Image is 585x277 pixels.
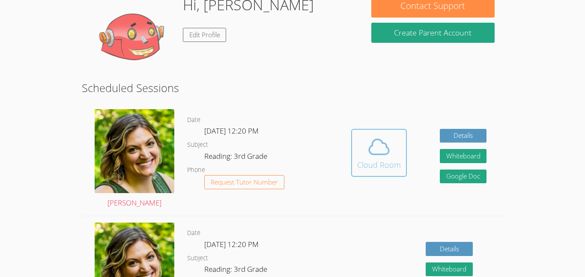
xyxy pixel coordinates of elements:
[95,109,174,193] img: Headshot.png
[204,126,259,136] span: [DATE] 12:20 PM
[187,140,208,150] dt: Subject
[183,28,227,42] a: Edit Profile
[357,159,401,171] div: Cloud Room
[187,165,205,176] dt: Phone
[211,179,278,185] span: Request Tutor Number
[440,170,487,184] a: Google Doc
[187,115,200,125] dt: Date
[204,175,284,189] button: Request Tutor Number
[440,129,487,143] a: Details
[440,149,487,163] button: Whiteboard
[204,239,259,249] span: [DATE] 12:20 PM
[95,109,174,209] a: [PERSON_NAME]
[426,262,473,277] button: Whiteboard
[371,23,495,43] button: Create Parent Account
[204,150,269,165] dd: Reading: 3rd Grade
[351,129,407,177] button: Cloud Room
[187,228,200,238] dt: Date
[187,253,208,264] dt: Subject
[426,242,473,256] a: Details
[82,80,503,96] h2: Scheduled Sessions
